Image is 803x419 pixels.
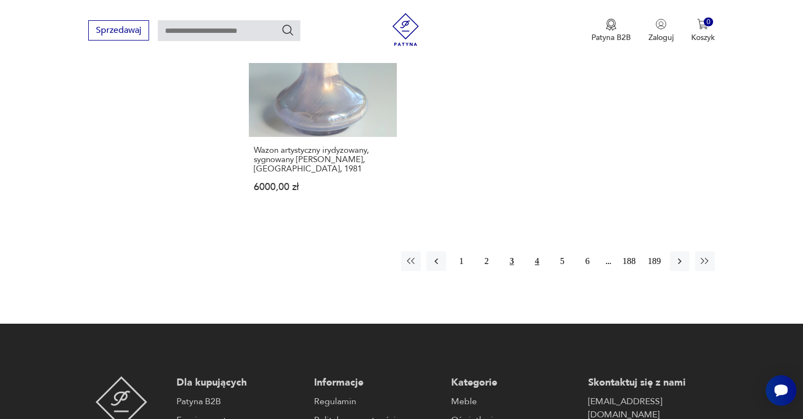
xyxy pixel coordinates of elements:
[281,24,294,37] button: Szukaj
[254,182,392,192] p: 6000,00 zł
[553,251,572,271] button: 5
[591,19,631,43] a: Ikona medaluPatyna B2B
[389,13,422,46] img: Patyna - sklep z meblami i dekoracjami vintage
[704,18,713,27] div: 0
[451,395,577,408] a: Meble
[88,27,149,35] a: Sprzedawaj
[314,395,440,408] a: Regulamin
[452,251,471,271] button: 1
[314,376,440,389] p: Informacje
[648,19,674,43] button: Zaloguj
[691,32,715,43] p: Koszyk
[645,251,664,271] button: 189
[691,19,715,43] button: 0Koszyk
[176,395,303,408] a: Patyna B2B
[578,251,597,271] button: 6
[619,251,639,271] button: 188
[766,375,796,406] iframe: Smartsupp widget button
[697,19,708,30] img: Ikona koszyka
[656,19,667,30] img: Ikonka użytkownika
[254,146,392,174] h3: Wazon artystyczny irydyzowany, sygnowany [PERSON_NAME], [GEOGRAPHIC_DATA], 1981
[451,376,577,389] p: Kategorie
[591,32,631,43] p: Patyna B2B
[606,19,617,31] img: Ikona medalu
[176,376,303,389] p: Dla kupujących
[588,376,714,389] p: Skontaktuj się z nami
[502,251,522,271] button: 3
[648,32,674,43] p: Zaloguj
[527,251,547,271] button: 4
[591,19,631,43] button: Patyna B2B
[88,20,149,41] button: Sprzedawaj
[477,251,497,271] button: 2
